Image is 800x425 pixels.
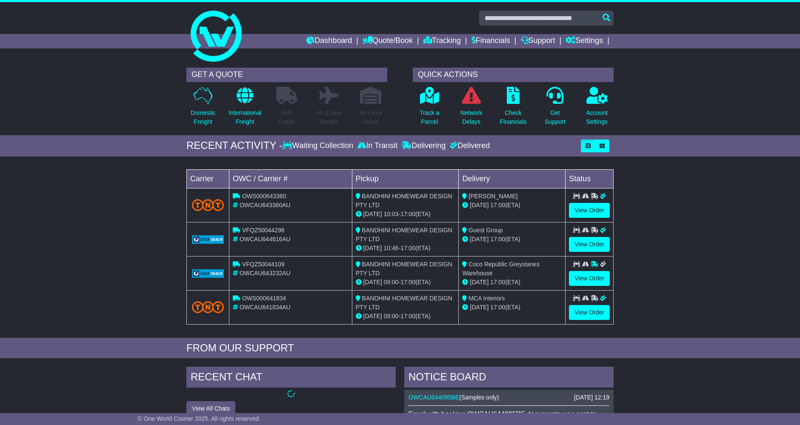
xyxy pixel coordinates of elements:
div: Delivering [400,141,448,151]
a: Tracking [423,34,461,48]
div: RECENT CHAT [186,367,396,390]
div: (ETA) [462,278,562,287]
span: [DATE] [363,211,382,217]
p: International Freight [229,108,261,126]
p: Air / Sea Depot [359,108,382,126]
div: RECENT ACTIVITY - [186,140,283,152]
a: Track aParcel [419,86,440,131]
div: Waiting Collection [283,141,355,151]
p: Domestic Freight [191,108,215,126]
img: GetCarrierServiceLogo [192,235,224,244]
p: Check Financials [500,108,527,126]
td: OWC / Carrier # [229,169,352,188]
a: GetSupport [544,86,566,131]
span: OWCAU641834AU [240,304,291,311]
span: 17:00 [400,279,415,285]
span: Guest Group [469,227,503,234]
a: AccountSettings [586,86,609,131]
span: 17:00 [400,211,415,217]
div: (ETA) [462,303,562,312]
span: [DATE] [470,236,489,242]
p: Get Support [545,108,566,126]
span: BANDHINI HOMEWEAR DESIGN PTY LTD [356,295,452,311]
div: - (ETA) [356,244,455,253]
a: View Order [569,271,610,286]
span: 17:00 [490,202,505,208]
span: BANDHINI HOMEWEAR DESIGN PTY LTD [356,227,452,242]
span: [DATE] [470,279,489,285]
span: VFQZ50044109 [242,261,285,268]
a: View Order [569,203,610,218]
span: 09:00 [384,313,399,319]
div: [DATE] 12:19 [574,394,609,401]
td: Pickup [352,169,459,188]
a: View Order [569,305,610,320]
p: Account Settings [586,108,608,126]
div: ( ) [409,394,609,401]
p: Air & Sea Freight [316,108,341,126]
span: BANDHINI HOMEWEAR DESIGN PTY LTD [356,193,452,208]
div: - (ETA) [356,278,455,287]
span: [DATE] [470,202,489,208]
div: QUICK ACTIONS [413,68,614,82]
span: OWS000641834 [242,295,286,302]
span: [PERSON_NAME] [469,193,517,200]
span: 10:46 [384,245,399,251]
span: 17:00 [490,304,505,311]
span: 17:00 [400,313,415,319]
span: [DATE] [363,245,382,251]
span: OWCAU643232AU [240,270,291,277]
span: [DATE] [470,304,489,311]
a: Quote/Book [363,34,413,48]
a: Settings [566,34,603,48]
span: 17:00 [400,245,415,251]
span: BANDHINI HOMEWEAR DESIGN PTY LTD [356,261,452,277]
a: Dashboard [306,34,352,48]
div: GET A QUOTE [186,68,387,82]
a: DomesticFreight [190,86,216,131]
span: [DATE] [363,279,382,285]
a: InternationalFreight [228,86,262,131]
a: NetworkDelays [460,86,483,131]
a: OWCAU644095BE [409,394,459,401]
a: Financials [471,34,510,48]
img: TNT_Domestic.png [192,301,224,313]
div: FROM OUR SUPPORT [186,342,614,354]
span: 17:00 [490,279,505,285]
span: 17:00 [490,236,505,242]
div: (ETA) [462,235,562,244]
p: Full Loads [276,108,297,126]
td: Status [566,169,614,188]
div: - (ETA) [356,210,455,219]
div: In Transit [355,141,400,151]
span: 09:00 [384,279,399,285]
span: 10:03 [384,211,399,217]
span: Samples only [461,394,497,401]
span: MCA Interiors [469,295,505,302]
span: Coco Republic Greystanes Warehouse [462,261,539,277]
p: Network Delays [460,108,482,126]
a: CheckFinancials [500,86,527,131]
span: OWCAU643360AU [240,202,291,208]
img: GetCarrierServiceLogo [192,269,224,278]
span: OWS000643360 [242,193,286,200]
span: © One World Courier 2025. All rights reserved. [137,415,260,422]
td: Delivery [459,169,566,188]
div: NOTICE BOARD [404,367,614,390]
a: View Order [569,237,610,252]
a: Support [521,34,555,48]
img: TNT_Domestic.png [192,199,224,211]
p: Track a Parcel [420,108,439,126]
div: Delivered [448,141,490,151]
span: VFQZ50044296 [242,227,285,234]
span: [DATE] [363,313,382,319]
div: - (ETA) [356,312,455,321]
td: Carrier [187,169,229,188]
span: OWCAU644616AU [240,236,291,242]
div: (ETA) [462,201,562,210]
button: View All Chats [186,401,235,416]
